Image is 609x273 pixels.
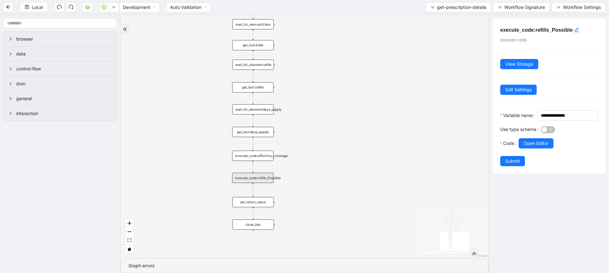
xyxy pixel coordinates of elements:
span: save [25,5,29,9]
span: Variable name [503,112,533,119]
div: data [3,47,116,61]
span: cloud-server [85,4,90,10]
button: toggle interactivity [125,245,134,253]
span: right [9,112,12,115]
span: execute-code [500,37,527,42]
span: Workflow Signature [504,4,545,11]
div: execute_code:refills_Possible [232,173,273,183]
button: play-circle [99,2,109,12]
div: close_tab: [232,219,274,230]
span: plus-circle [250,234,257,241]
span: arrow-left [6,4,11,10]
button: Edit Settings [500,85,537,95]
div: wait_for_element:refills [232,60,274,70]
span: Edit Settings [505,86,532,93]
div: wait_for_element:Date [232,19,274,29]
div: Graph errors [128,262,481,269]
span: redo [69,4,74,10]
button: downWorkflow Settings [552,2,606,12]
button: saveLocal [20,2,48,12]
div: execute_code:effective_coverage [232,151,273,161]
span: Code [503,140,514,147]
span: Submit [505,158,520,165]
div: set_return_value: [232,197,274,207]
span: down [112,5,116,9]
span: interaction [16,110,111,117]
div: get_text:Date [232,40,274,50]
span: general [16,95,111,102]
span: double-right [123,27,127,31]
button: cloud-server [82,2,93,12]
div: control-flow [3,62,116,76]
span: browser [16,36,111,42]
span: Open Editor [524,140,548,147]
div: get_text:refills [232,82,273,92]
div: dom [3,76,116,91]
span: data [16,50,111,57]
span: dom [16,80,111,87]
span: Use type schema [500,126,536,133]
span: down [557,5,560,9]
span: right [9,67,12,71]
button: Open Editor [519,138,553,148]
span: edit [574,27,579,32]
span: down [498,5,502,9]
div: close_tab:plus-circle [232,219,274,230]
button: fit view [125,236,134,245]
span: right [9,37,12,41]
div: browser [3,32,116,46]
span: View Storage [505,61,533,68]
span: right [9,82,12,86]
div: wait_for_element:days_supply [232,104,274,114]
div: get_text:days_supply [232,127,273,137]
span: right [9,52,12,56]
button: zoom in [125,219,134,228]
button: downget-prescription-details [426,2,491,12]
span: Development [123,3,156,12]
div: interaction [3,106,116,121]
button: Submit [500,156,525,166]
div: click to edit id [574,26,579,34]
button: View Storage [500,59,538,69]
span: double-right [472,251,476,256]
span: get-prescription-details [437,4,486,11]
div: general [3,91,116,106]
span: undo [57,4,62,10]
button: redo [66,2,76,12]
a: React Flow attribution [471,254,488,257]
span: Auto Validation [170,3,207,12]
button: downWorkflow Signature [493,2,550,12]
span: down [431,5,435,9]
button: zoom out [125,228,134,236]
span: right [9,97,12,101]
h5: execute_code:refills_Possible [500,26,598,34]
button: down [109,2,119,12]
span: control-flow [16,65,111,72]
button: undo [54,2,64,12]
span: Local [32,4,43,11]
button: arrow-left [3,2,13,12]
span: Workflow Settings [563,4,601,11]
span: play-circle [101,4,107,10]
